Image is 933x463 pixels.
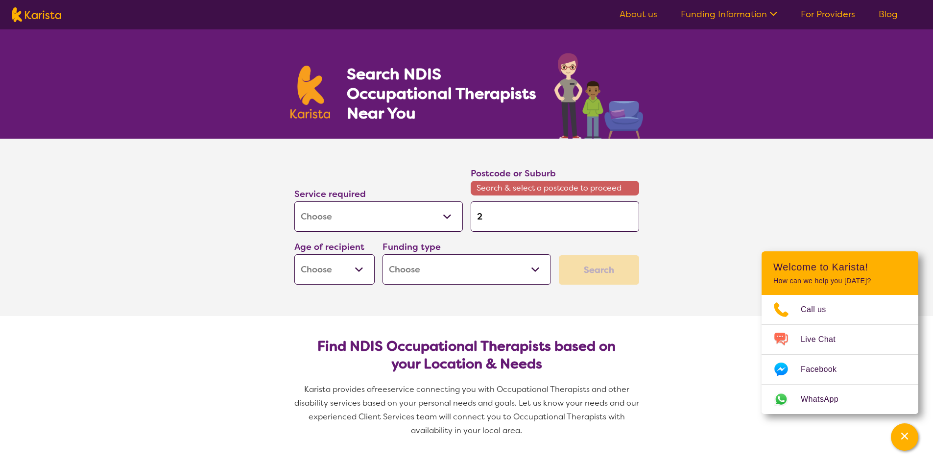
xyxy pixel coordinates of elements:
[294,188,366,200] label: Service required
[471,168,556,179] label: Postcode or Suburb
[302,338,631,373] h2: Find NDIS Occupational Therapists based on your Location & Needs
[801,362,848,377] span: Facebook
[773,277,907,285] p: How can we help you [DATE]?
[304,384,372,394] span: Karista provides a
[681,8,777,20] a: Funding Information
[891,423,918,451] button: Channel Menu
[554,53,643,139] img: occupational-therapy
[762,385,918,414] a: Web link opens in a new tab.
[383,241,441,253] label: Funding type
[801,332,847,347] span: Live Chat
[801,302,838,317] span: Call us
[762,251,918,414] div: Channel Menu
[879,8,898,20] a: Blog
[620,8,657,20] a: About us
[471,181,639,195] span: Search & select a postcode to proceed
[290,66,331,119] img: Karista logo
[12,7,61,22] img: Karista logo
[347,64,537,123] h1: Search NDIS Occupational Therapists Near You
[801,8,855,20] a: For Providers
[294,384,641,436] span: service connecting you with Occupational Therapists and other disability services based on your p...
[372,384,387,394] span: free
[294,241,364,253] label: Age of recipient
[471,201,639,232] input: Type
[773,261,907,273] h2: Welcome to Karista!
[801,392,850,407] span: WhatsApp
[762,295,918,414] ul: Choose channel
